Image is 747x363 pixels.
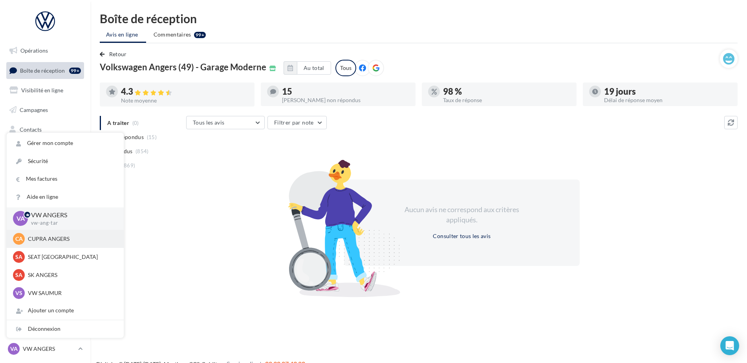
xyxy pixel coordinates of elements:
[100,13,738,24] div: Boîte de réception
[267,116,327,129] button: Filtrer par note
[109,51,127,57] span: Retour
[7,320,124,338] div: Déconnexion
[5,160,86,177] a: Calendrier
[720,336,739,355] div: Open Intercom Messenger
[604,87,731,96] div: 19 jours
[21,87,63,93] span: Visibilité en ligne
[20,67,65,73] span: Boîte de réception
[31,220,111,227] p: vw-ang-tar
[20,47,48,54] span: Opérations
[15,253,22,261] span: SA
[147,134,157,140] span: (15)
[335,60,356,76] div: Tous
[5,42,86,59] a: Opérations
[15,235,23,243] span: CA
[284,61,331,75] button: Au total
[100,63,266,71] span: Volkswagen Angers (49) - Garage Moderne
[16,214,25,223] span: VA
[121,98,248,103] div: Note moyenne
[20,106,48,113] span: Campagnes
[5,141,86,157] a: Médiathèque
[7,134,124,152] a: Gérer mon compte
[20,126,42,132] span: Contacts
[7,152,124,170] a: Sécurité
[5,82,86,99] a: Visibilité en ligne
[28,271,114,279] p: SK ANGERS
[7,170,124,188] a: Mes factures
[154,31,191,38] span: Commentaires
[7,188,124,206] a: Aide en ligne
[297,61,331,75] button: Au total
[5,102,86,118] a: Campagnes
[5,121,86,138] a: Contacts
[28,289,114,297] p: VW SAUMUR
[122,162,135,169] span: (869)
[194,32,206,38] div: 99+
[604,97,731,103] div: Délai de réponse moyen
[186,116,265,129] button: Tous les avis
[7,302,124,319] div: Ajouter un compte
[282,87,409,96] div: 15
[100,49,130,59] button: Retour
[5,180,86,203] a: PLV et print personnalisable
[121,87,248,96] div: 4.3
[28,235,114,243] p: CUPRA ANGERS
[5,62,86,79] a: Boîte de réception99+
[394,205,529,225] div: Aucun avis ne correspond aux critères appliqués.
[443,87,570,96] div: 98 %
[28,253,114,261] p: SEAT [GEOGRAPHIC_DATA]
[193,119,225,126] span: Tous les avis
[15,271,22,279] span: SA
[443,97,570,103] div: Taux de réponse
[31,211,111,220] p: VW ANGERS
[15,289,22,297] span: VS
[107,133,144,141] span: Non répondus
[69,68,81,74] div: 99+
[6,341,84,356] a: VA VW ANGERS
[430,231,494,241] button: Consulter tous les avis
[23,345,75,353] p: VW ANGERS
[135,148,149,154] span: (854)
[282,97,409,103] div: [PERSON_NAME] non répondus
[5,206,86,229] a: Campagnes DataOnDemand
[10,345,18,353] span: VA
